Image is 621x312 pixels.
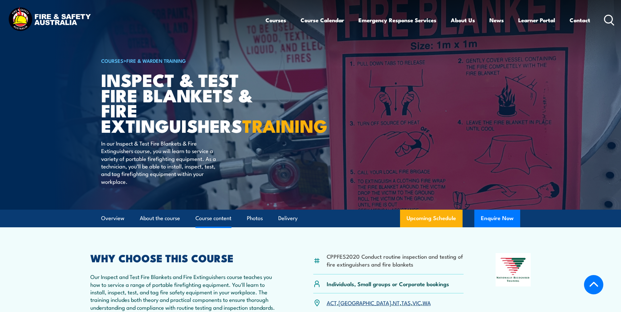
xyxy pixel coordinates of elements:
a: [GEOGRAPHIC_DATA] [338,299,391,306]
a: VIC [412,299,421,306]
a: News [489,11,504,29]
a: Emergency Response Services [358,11,436,29]
a: TAS [401,299,411,306]
strong: TRAINING [242,112,327,139]
img: Nationally Recognised Training logo. [496,253,531,286]
a: Learner Portal [518,11,555,29]
a: Photos [247,210,263,227]
h2: WHY CHOOSE THIS COURSE [90,253,282,262]
a: ACT [327,299,337,306]
a: Course content [195,210,231,227]
h6: > [101,57,263,64]
p: Individuals, Small groups or Corporate bookings [327,280,449,287]
h1: Inspect & Test Fire Blankets & Fire Extinguishers [101,72,263,133]
a: Overview [101,210,124,227]
p: Our Inspect and Test Fire Blankets and Fire Extinguishers course teaches you how to service a ran... [90,273,282,311]
a: Fire & Warden Training [126,57,186,64]
p: In our Inspect & Test Fire Blankets & Fire Extinguishers course, you will learn to service a vari... [101,139,221,185]
a: Course Calendar [301,11,344,29]
a: Contact [570,11,590,29]
a: About the course [140,210,180,227]
a: Courses [265,11,286,29]
button: Enquire Now [474,210,520,227]
li: CPPFES2020 Conduct routine inspection and testing of fire extinguishers and fire blankets [327,252,464,268]
a: Upcoming Schedule [400,210,463,227]
a: WA [423,299,431,306]
p: , , , , , [327,299,431,306]
a: NT [393,299,400,306]
a: About Us [451,11,475,29]
a: COURSES [101,57,123,64]
a: Delivery [278,210,298,227]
